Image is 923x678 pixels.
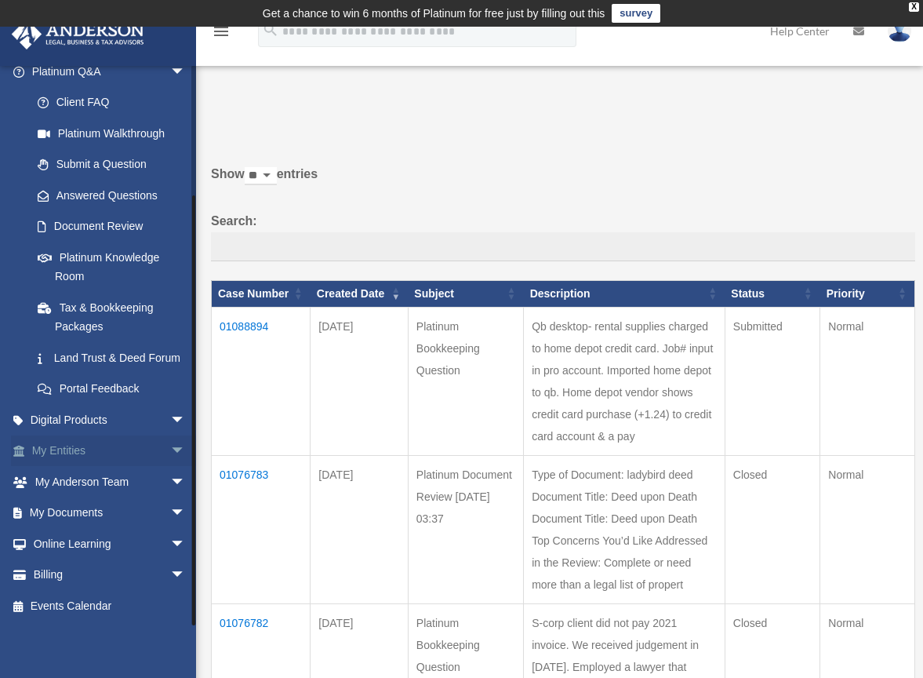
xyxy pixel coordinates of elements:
[7,19,149,49] img: Anderson Advisors Platinum Portal
[725,281,819,308] th: Status: activate to sort column ascending
[262,21,279,38] i: search
[11,404,209,436] a: Digital Productsarrow_drop_down
[170,404,202,436] span: arrow_drop_down
[212,307,311,455] td: 01088894
[524,281,725,308] th: Description: activate to sort column ascending
[820,281,915,308] th: Priority: activate to sort column ascending
[311,307,408,455] td: [DATE]
[11,436,209,467] a: My Entitiesarrow_drop_down
[245,167,277,185] select: Showentries
[11,56,202,87] a: Platinum Q&Aarrow_drop_down
[22,118,202,149] a: Platinum Walkthrough
[22,180,194,211] a: Answered Questions
[170,498,202,530] span: arrow_drop_down
[22,149,202,180] a: Submit a Question
[725,307,819,455] td: Submitted
[612,4,660,23] a: survey
[170,436,202,468] span: arrow_drop_down
[11,498,209,529] a: My Documentsarrow_drop_down
[408,455,523,603] td: Platinum Document Review [DATE] 03:37
[311,281,408,308] th: Created Date: activate to sort column ascending
[820,307,915,455] td: Normal
[211,210,915,262] label: Search:
[11,466,209,498] a: My Anderson Teamarrow_drop_down
[170,560,202,592] span: arrow_drop_down
[909,2,919,12] div: close
[22,374,202,405] a: Portal Feedback
[11,560,209,591] a: Billingarrow_drop_down
[211,232,915,262] input: Search:
[22,242,202,292] a: Platinum Knowledge Room
[212,27,231,41] a: menu
[11,528,209,560] a: Online Learningarrow_drop_down
[524,455,725,603] td: Type of Document: ladybird deed Document Title: Deed upon Death Document Title: Deed upon Death T...
[408,307,523,455] td: Platinum Bookkeeping Question
[212,281,311,308] th: Case Number: activate to sort column ascending
[263,4,605,23] div: Get a chance to win 6 months of Platinum for free just by filling out this
[22,342,202,374] a: Land Trust & Deed Forum
[170,466,202,498] span: arrow_drop_down
[211,163,915,201] label: Show entries
[725,455,819,603] td: Closed
[170,528,202,560] span: arrow_drop_down
[311,455,408,603] td: [DATE]
[22,211,202,242] a: Document Review
[212,455,311,603] td: 01076783
[408,281,523,308] th: Subject: activate to sort column ascending
[820,455,915,603] td: Normal
[22,87,202,118] a: Client FAQ
[22,292,202,342] a: Tax & Bookkeeping Packages
[212,22,231,41] i: menu
[524,307,725,455] td: Qb desktop- rental supplies charged to home depot credit card. Job# input in pro account. Importe...
[170,56,202,88] span: arrow_drop_down
[11,590,209,621] a: Events Calendar
[888,20,911,42] img: User Pic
